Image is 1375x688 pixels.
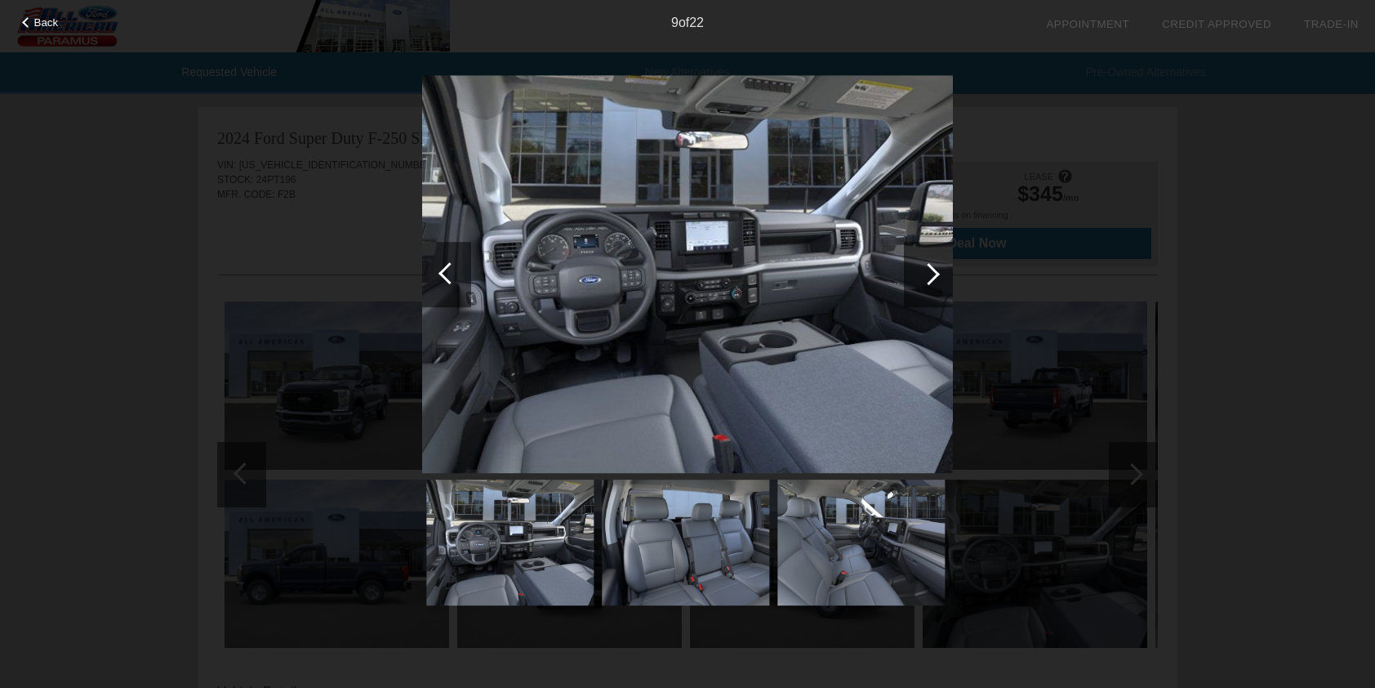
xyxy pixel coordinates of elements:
[1162,18,1271,30] a: Credit Approved
[34,16,59,29] span: Back
[671,16,679,29] span: 9
[1046,18,1129,30] a: Appointment
[422,75,953,474] img: 9.jpg
[1304,18,1359,30] a: Trade-In
[689,16,704,29] span: 22
[777,480,945,605] img: 11.jpg
[426,480,594,605] img: 9.jpg
[602,480,769,605] img: 10.jpg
